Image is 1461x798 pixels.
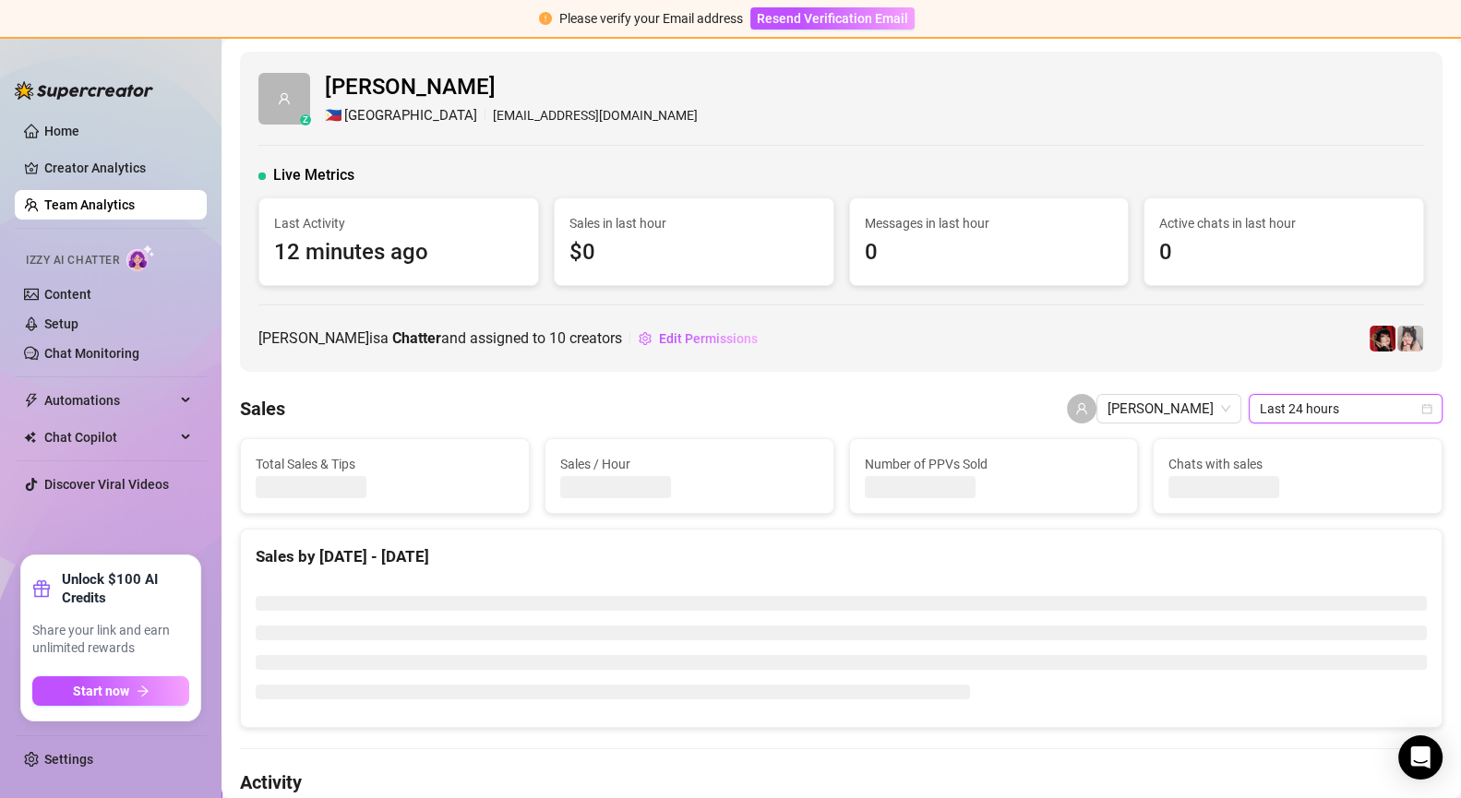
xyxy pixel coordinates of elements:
span: [PERSON_NAME] is a and assigned to creators [258,327,622,350]
span: Total Sales & Tips [256,454,514,474]
img: Miss [1370,326,1395,351]
span: Chat Copilot [44,423,175,452]
button: Resend Verification Email [750,7,915,30]
span: Isabelle [1108,395,1230,423]
span: arrow-right [137,685,150,697]
span: Sales in last hour [569,213,819,233]
img: Chat Copilot [24,431,36,444]
a: Discover Viral Videos [44,477,169,492]
div: Sales by [DATE] - [DATE] [256,544,1427,569]
span: Last 24 hours [1260,395,1431,423]
span: [PERSON_NAME] [325,70,698,105]
span: Sales / Hour [560,454,819,474]
span: exclamation-circle [539,12,552,25]
img: logo-BBDzfeDw.svg [15,81,153,100]
h4: Activity [240,769,1443,795]
span: thunderbolt [24,393,39,408]
a: Settings [44,752,93,767]
span: gift [32,579,51,598]
span: Automations [44,386,175,415]
span: Active chats in last hour [1159,213,1408,233]
a: Creator Analytics [44,153,192,183]
div: [EMAIL_ADDRESS][DOMAIN_NAME] [325,105,698,127]
strong: Unlock $100 AI Credits [62,570,189,607]
span: $0 [569,235,819,270]
div: z [300,114,311,125]
span: [GEOGRAPHIC_DATA] [344,105,477,127]
span: 0 [865,235,1114,270]
div: Please verify your Email address [559,8,743,29]
span: Messages in last hour [865,213,1114,233]
h4: Sales [240,396,285,422]
span: user [278,92,291,105]
span: 12 minutes ago [274,235,523,270]
a: Content [44,287,91,302]
span: 🇵🇭 [325,105,342,127]
span: Start now [73,684,129,698]
span: Live Metrics [273,164,354,186]
a: Setup [44,316,78,331]
a: Home [44,124,79,138]
span: Resend Verification Email [757,11,908,26]
button: Start nowarrow-right [32,676,189,706]
span: Last Activity [274,213,523,233]
b: Chatter [392,329,441,347]
span: Chats with sales [1168,454,1427,474]
a: Chat Monitoring [44,346,139,361]
span: 10 [549,329,566,347]
span: Izzy AI Chatter [26,252,119,269]
span: Edit Permissions [659,331,758,346]
img: AI Chatter [126,244,155,271]
span: 0 [1159,235,1408,270]
button: Edit Permissions [638,324,759,353]
img: Ani [1397,326,1423,351]
div: Open Intercom Messenger [1398,735,1443,780]
span: Number of PPVs Sold [865,454,1123,474]
span: user [1075,402,1088,415]
span: Share your link and earn unlimited rewards [32,622,189,658]
a: Team Analytics [44,197,135,212]
span: calendar [1421,403,1432,414]
span: setting [639,332,652,345]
